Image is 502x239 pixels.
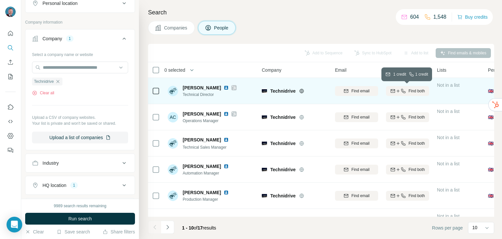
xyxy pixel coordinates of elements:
img: Avatar [5,7,16,17]
div: HQ location [42,182,66,189]
button: Clear all [32,90,54,96]
span: Rows per page [432,225,463,231]
span: Find email [351,193,369,199]
div: 1 [70,182,78,188]
span: Email [335,67,346,73]
button: Industry [25,155,135,171]
img: LinkedIn logo [224,137,229,142]
span: 🇬🇧 [488,166,494,173]
button: Buy credits [457,12,488,22]
span: 🇬🇧 [488,140,494,147]
span: Not in a list [437,161,460,166]
h4: Search [148,8,494,17]
button: Dashboard [5,130,16,142]
span: of [194,225,198,230]
span: Run search [68,215,92,222]
p: 1,548 [433,13,446,21]
button: Quick start [5,28,16,39]
img: Logo of Technidrive [262,167,267,172]
span: Find both [409,140,425,146]
img: Logo of Technidrive [262,193,267,198]
button: Navigate to next page [161,221,174,234]
span: Find both [409,193,425,199]
button: Find email [335,165,378,175]
span: results [182,225,216,230]
span: Find email [351,88,369,94]
img: Avatar [168,86,178,96]
span: Technidrive [34,79,54,84]
img: Avatar [168,191,178,201]
button: Company1 [25,31,135,49]
img: Avatar [168,138,178,149]
button: Enrich CSV [5,56,16,68]
button: Upload a list of companies [32,132,128,143]
span: [PERSON_NAME] [183,137,221,143]
button: Run search [25,213,135,225]
button: Find both [386,165,429,175]
button: Find email [335,191,378,201]
div: 1 [66,36,74,42]
span: Not in a list [437,187,460,193]
img: Logo of Technidrive [262,88,267,94]
div: Industry [42,160,59,166]
button: Feedback [5,144,16,156]
button: Use Surfe on LinkedIn [5,101,16,113]
p: 604 [410,13,419,21]
span: 0 selected [164,67,185,73]
span: Find both [409,114,425,120]
p: 10 [472,224,477,231]
img: Logo of Technidrive [262,141,267,146]
button: Find both [386,112,429,122]
span: Not in a list [437,213,460,219]
span: Not in a list [437,109,460,114]
div: AC [168,112,178,122]
img: LinkedIn logo [224,164,229,169]
span: Technidrive [270,140,296,147]
img: Logo of Technidrive [262,115,267,120]
span: Find email [351,114,369,120]
span: Technidrive [270,193,296,199]
div: Open Intercom Messenger [7,217,22,232]
span: [PERSON_NAME] [183,163,221,170]
span: Automation Manager [183,170,231,176]
span: Company [262,67,281,73]
span: Technidrive [270,114,296,120]
img: LinkedIn logo [224,216,229,221]
button: My lists [5,71,16,83]
span: Mobile [386,67,399,73]
button: HQ location1 [25,177,135,193]
p: Company information [25,19,135,25]
span: Lists [437,67,446,73]
span: 🇬🇧 [488,88,494,94]
p: Upload a CSV of company websites. [32,115,128,120]
button: Find email [335,138,378,148]
img: Avatar [168,217,178,227]
button: Share filters [103,229,135,235]
div: 9989 search results remaining [54,203,107,209]
span: Not in a list [437,135,460,140]
span: [PERSON_NAME] [183,215,221,222]
span: Technidrive [270,88,296,94]
button: Use Surfe API [5,116,16,127]
button: Find both [386,138,429,148]
span: [PERSON_NAME] [183,84,221,91]
span: People [214,25,229,31]
span: Find email [351,140,369,146]
span: 17 [198,225,203,230]
span: Companies [164,25,188,31]
p: Your list is private and won't be saved or shared. [32,120,128,126]
span: Find email [351,167,369,173]
span: [PERSON_NAME] [183,111,221,117]
button: Save search [57,229,90,235]
span: Production Manager [183,196,231,202]
button: Search [5,42,16,54]
button: Find email [335,86,378,96]
span: Technidrive [270,166,296,173]
span: Find both [409,167,425,173]
img: Avatar [168,164,178,175]
button: Find email [335,112,378,122]
img: LinkedIn logo [224,111,229,117]
span: Not in a list [437,83,460,88]
img: LinkedIn logo [224,85,229,90]
span: 1 - 10 [182,225,194,230]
